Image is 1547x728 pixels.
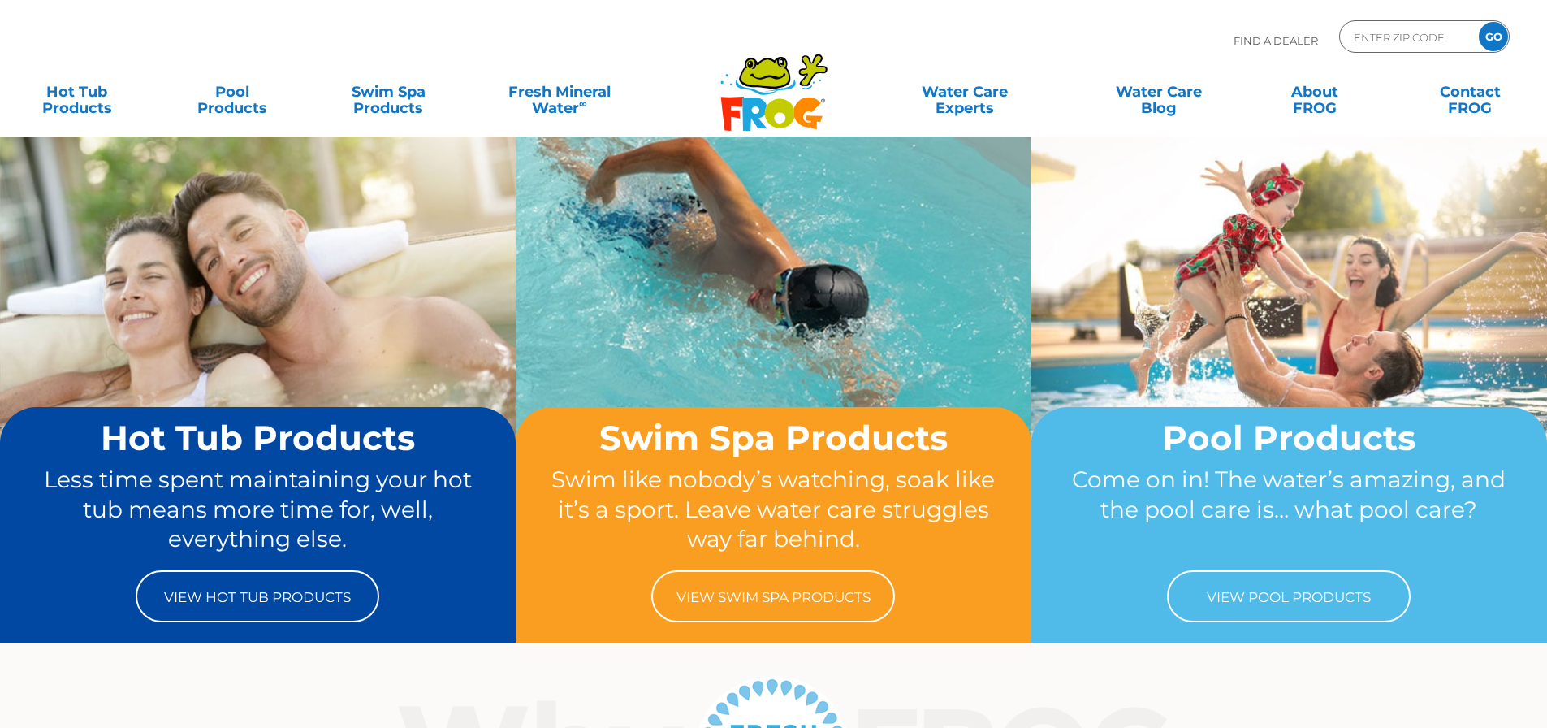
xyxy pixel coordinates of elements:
h2: Hot Tub Products [31,419,485,457]
a: Water CareBlog [1098,76,1219,108]
a: PoolProducts [172,76,293,108]
img: Frog Products Logo [711,32,836,132]
input: GO [1479,22,1508,51]
a: ContactFROG [1410,76,1531,108]
p: Find A Dealer [1234,20,1318,61]
img: home-banner-pool-short [1031,136,1547,521]
a: Swim SpaProducts [328,76,449,108]
sup: ∞ [579,97,587,110]
a: View Swim Spa Products [651,570,895,622]
a: Fresh MineralWater∞ [483,76,635,108]
h2: Pool Products [1062,419,1516,457]
p: Come on in! The water’s amazing, and the pool care is… what pool care? [1062,465,1516,554]
h2: Swim Spa Products [547,419,1000,457]
p: Swim like nobody’s watching, soak like it’s a sport. Leave water care struggles way far behind. [547,465,1000,554]
a: View Hot Tub Products [136,570,379,622]
a: AboutFROG [1254,76,1375,108]
a: View Pool Products [1167,570,1411,622]
p: Less time spent maintaining your hot tub means more time for, well, everything else. [31,465,485,554]
a: Hot TubProducts [16,76,137,108]
img: home-banner-swim-spa-short [516,136,1031,521]
a: Water CareExperts [866,76,1063,108]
